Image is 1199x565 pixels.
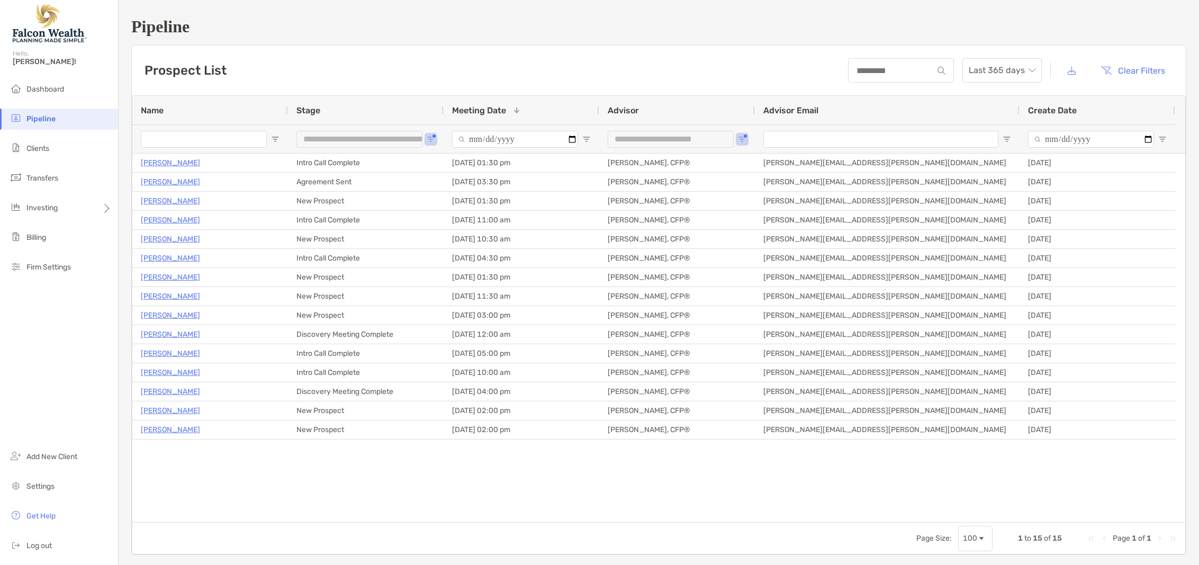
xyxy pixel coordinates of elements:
img: investing icon [10,201,22,213]
div: [PERSON_NAME], CFP® [599,268,755,286]
div: [DATE] [1020,420,1175,439]
a: [PERSON_NAME] [141,290,200,303]
img: Falcon Wealth Planning Logo [13,4,87,42]
a: [PERSON_NAME] [141,194,200,208]
div: Intro Call Complete [288,249,444,267]
span: Meeting Date [452,105,506,115]
div: [PERSON_NAME][EMAIL_ADDRESS][PERSON_NAME][DOMAIN_NAME] [755,420,1020,439]
button: Open Filter Menu [738,135,746,144]
p: [PERSON_NAME] [141,385,200,398]
a: [PERSON_NAME] [141,213,200,227]
input: Advisor Email Filter Input [763,131,998,148]
span: of [1138,534,1145,543]
img: dashboard icon [10,82,22,95]
div: [PERSON_NAME][EMAIL_ADDRESS][PERSON_NAME][DOMAIN_NAME] [755,211,1020,229]
div: [DATE] 02:00 pm [444,401,599,420]
div: [PERSON_NAME][EMAIL_ADDRESS][PERSON_NAME][DOMAIN_NAME] [755,382,1020,401]
div: [DATE] [1020,173,1175,191]
span: Name [141,105,164,115]
div: [PERSON_NAME], CFP® [599,306,755,325]
img: clients icon [10,141,22,154]
img: pipeline icon [10,112,22,124]
span: Create Date [1028,105,1077,115]
div: [PERSON_NAME][EMAIL_ADDRESS][PERSON_NAME][DOMAIN_NAME] [755,306,1020,325]
div: [PERSON_NAME], CFP® [599,287,755,306]
div: [PERSON_NAME], CFP® [599,173,755,191]
a: [PERSON_NAME] [141,328,200,341]
span: Settings [26,482,55,491]
a: [PERSON_NAME] [141,175,200,189]
button: Open Filter Menu [271,135,280,144]
p: [PERSON_NAME] [141,404,200,417]
div: Next Page [1156,534,1164,543]
div: [PERSON_NAME], CFP® [599,363,755,382]
div: [DATE] [1020,344,1175,363]
div: Intro Call Complete [288,363,444,382]
div: [DATE] [1020,211,1175,229]
p: [PERSON_NAME] [141,232,200,246]
div: [DATE] 04:00 pm [444,382,599,401]
div: [PERSON_NAME][EMAIL_ADDRESS][PERSON_NAME][DOMAIN_NAME] [755,249,1020,267]
span: 1 [1018,534,1023,543]
span: Get Help [26,512,56,521]
span: 1 [1132,534,1137,543]
div: New Prospect [288,287,444,306]
div: [DATE] 01:30 pm [444,154,599,172]
div: Discovery Meeting Complete [288,325,444,344]
img: transfers icon [10,171,22,184]
div: [DATE] [1020,154,1175,172]
span: Log out [26,541,52,550]
span: 15 [1052,534,1062,543]
input: Meeting Date Filter Input [452,131,578,148]
div: Last Page [1168,534,1177,543]
div: [DATE] [1020,325,1175,344]
h3: Prospect List [145,63,227,78]
a: [PERSON_NAME] [141,309,200,322]
p: [PERSON_NAME] [141,252,200,265]
div: [DATE] 02:00 pm [444,420,599,439]
div: [DATE] 01:30 pm [444,192,599,210]
input: Name Filter Input [141,131,267,148]
div: [DATE] 01:30 pm [444,268,599,286]
div: [DATE] [1020,382,1175,401]
div: [PERSON_NAME][EMAIL_ADDRESS][PERSON_NAME][DOMAIN_NAME] [755,173,1020,191]
span: Pipeline [26,114,56,123]
span: Advisor Email [763,105,818,115]
div: [DATE] [1020,249,1175,267]
div: [DATE] 04:30 pm [444,249,599,267]
div: [PERSON_NAME][EMAIL_ADDRESS][PERSON_NAME][DOMAIN_NAME] [755,154,1020,172]
a: [PERSON_NAME] [141,347,200,360]
div: New Prospect [288,306,444,325]
div: [DATE] [1020,230,1175,248]
span: Page [1113,534,1130,543]
span: Add New Client [26,452,77,461]
div: [PERSON_NAME][EMAIL_ADDRESS][PERSON_NAME][DOMAIN_NAME] [755,325,1020,344]
button: Open Filter Menu [1158,135,1167,144]
button: Clear Filters [1093,59,1173,82]
div: [DATE] 11:30 am [444,287,599,306]
div: [DATE] [1020,363,1175,382]
div: New Prospect [288,420,444,439]
div: [DATE] 03:00 pm [444,306,599,325]
div: [PERSON_NAME], CFP® [599,230,755,248]
div: [DATE] 10:30 am [444,230,599,248]
div: [DATE] 05:00 pm [444,344,599,363]
a: [PERSON_NAME] [141,271,200,284]
h1: Pipeline [131,17,1186,37]
a: [PERSON_NAME] [141,423,200,436]
img: input icon [937,67,945,75]
div: New Prospect [288,192,444,210]
span: Billing [26,233,46,242]
img: add_new_client icon [10,450,22,462]
button: Open Filter Menu [427,135,435,144]
div: 100 [963,534,977,543]
div: [PERSON_NAME][EMAIL_ADDRESS][PERSON_NAME][DOMAIN_NAME] [755,192,1020,210]
div: [DATE] 10:00 am [444,363,599,382]
div: [PERSON_NAME], CFP® [599,344,755,363]
div: Page Size: [916,534,952,543]
div: [DATE] 03:30 pm [444,173,599,191]
span: Clients [26,144,49,153]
